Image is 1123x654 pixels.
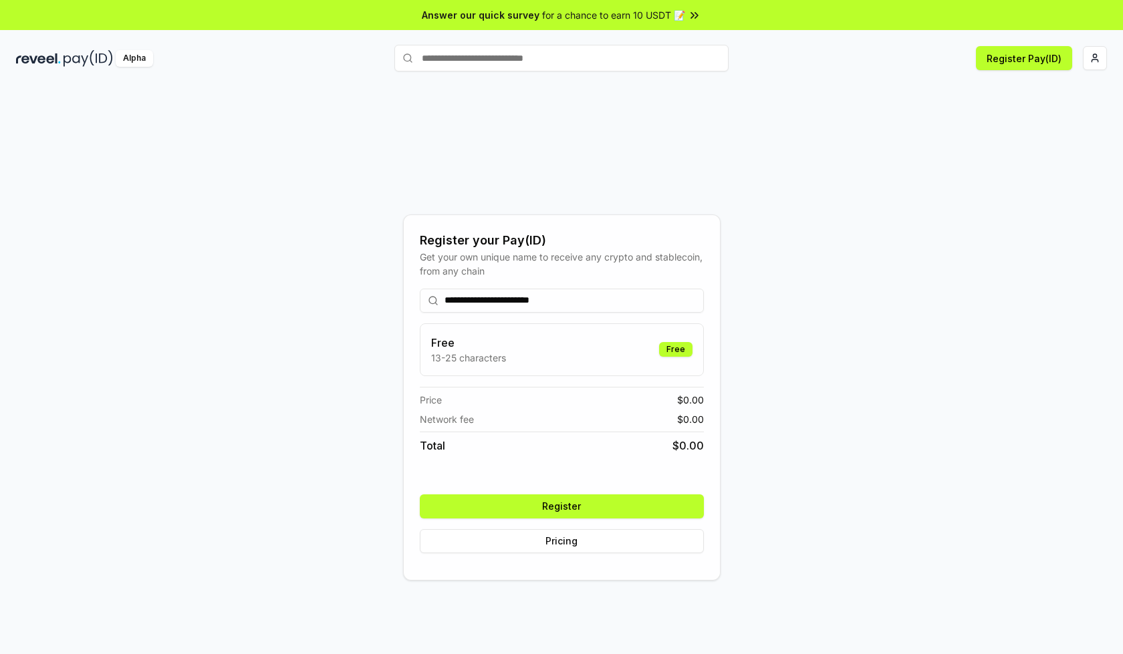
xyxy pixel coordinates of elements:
p: 13-25 characters [431,351,506,365]
div: Register your Pay(ID) [420,231,704,250]
span: Network fee [420,412,474,426]
span: for a chance to earn 10 USDT 📝 [542,8,685,22]
span: $ 0.00 [672,438,704,454]
span: $ 0.00 [677,412,704,426]
span: Price [420,393,442,407]
button: Register [420,494,704,518]
div: Free [659,342,693,357]
div: Get your own unique name to receive any crypto and stablecoin, from any chain [420,250,704,278]
span: Total [420,438,445,454]
span: Answer our quick survey [422,8,539,22]
h3: Free [431,335,506,351]
span: $ 0.00 [677,393,704,407]
div: Alpha [116,50,153,67]
button: Register Pay(ID) [976,46,1072,70]
img: pay_id [64,50,113,67]
button: Pricing [420,529,704,553]
img: reveel_dark [16,50,61,67]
